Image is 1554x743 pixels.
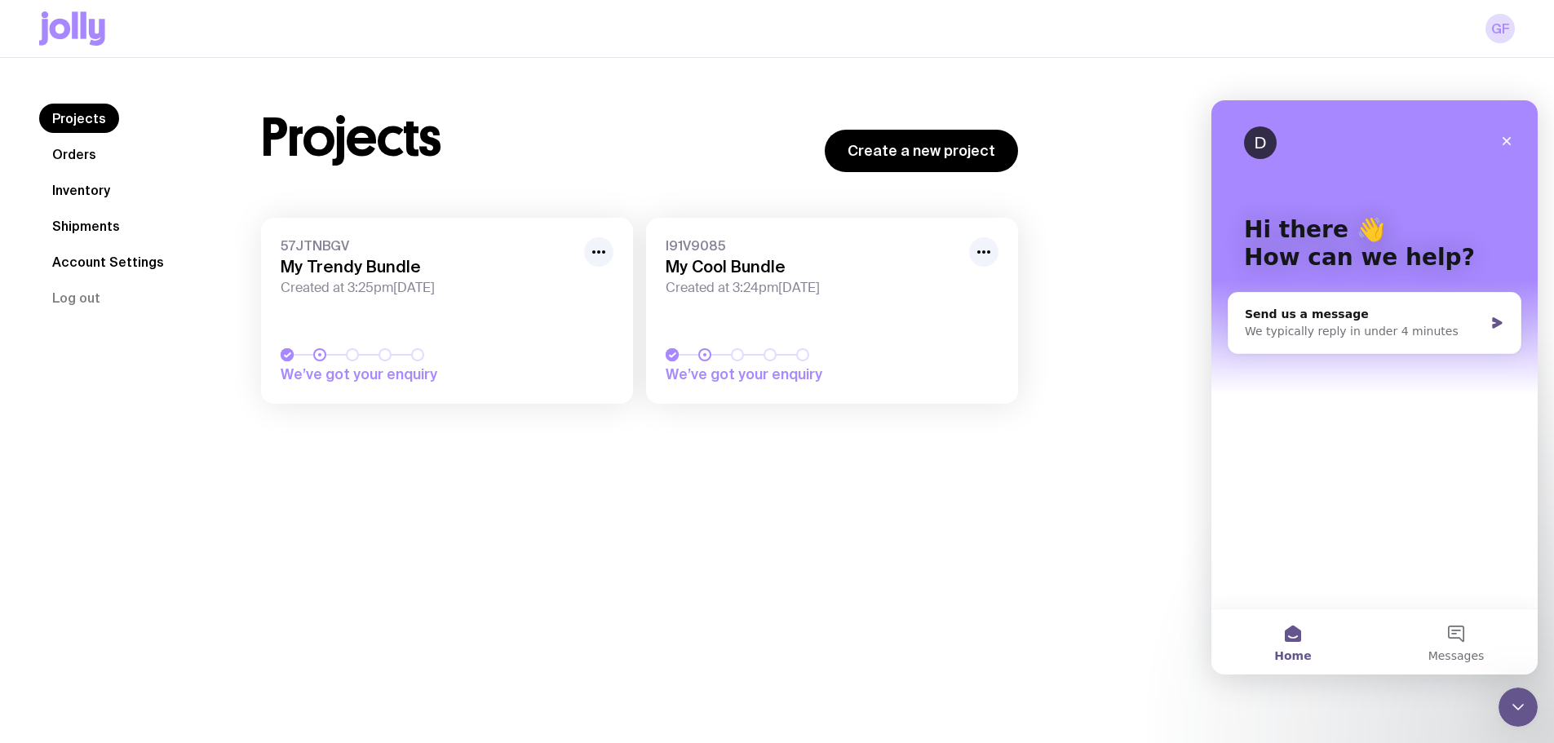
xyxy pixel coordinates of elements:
span: We’ve got your enquiry [281,365,509,384]
iframe: Intercom live chat [1211,100,1538,674]
span: Created at 3:25pm[DATE] [281,280,574,296]
span: 57JTNBGV [281,237,574,254]
button: Log out [39,283,113,312]
a: GF [1485,14,1515,43]
a: Projects [39,104,119,133]
a: Create a new project [825,130,1018,172]
a: Inventory [39,175,123,205]
iframe: Intercom live chat [1499,688,1538,727]
span: We’ve got your enquiry [666,365,894,384]
a: Account Settings [39,247,177,276]
a: Orders [39,139,109,169]
a: I91V9085My Cool BundleCreated at 3:24pm[DATE]We’ve got your enquiry [646,218,1018,404]
a: 57JTNBGVMy Trendy BundleCreated at 3:25pm[DATE]We’ve got your enquiry [261,218,633,404]
h3: My Cool Bundle [666,257,959,276]
a: Shipments [39,211,133,241]
span: Created at 3:24pm[DATE] [666,280,959,296]
h1: Projects [261,112,441,164]
h3: My Trendy Bundle [281,257,574,276]
span: I91V9085 [666,237,959,254]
